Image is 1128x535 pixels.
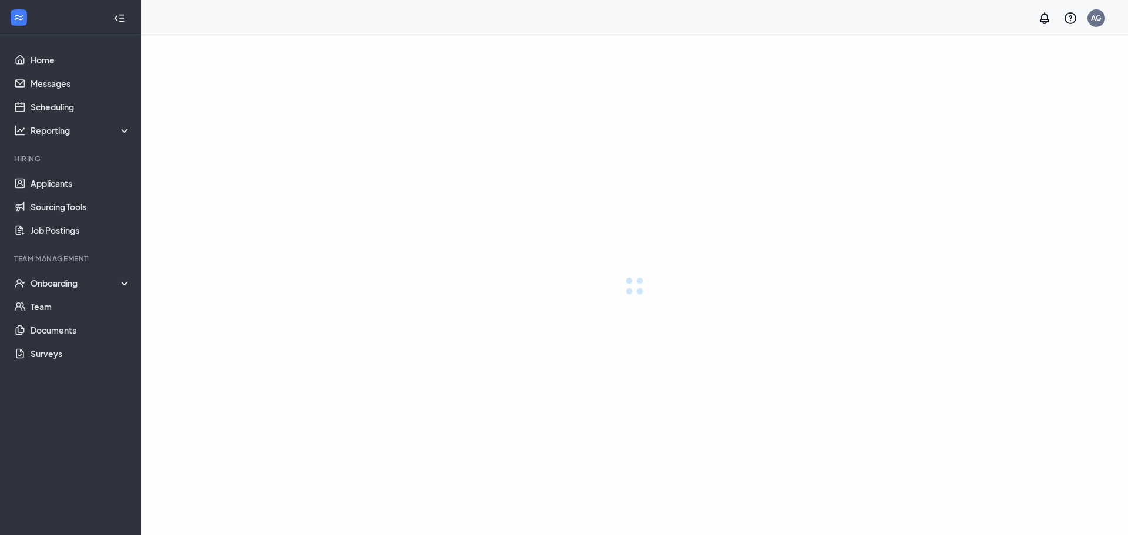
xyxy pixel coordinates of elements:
[14,254,129,264] div: Team Management
[14,154,129,164] div: Hiring
[31,195,131,218] a: Sourcing Tools
[31,295,131,318] a: Team
[13,12,25,23] svg: WorkstreamLogo
[31,72,131,95] a: Messages
[14,125,26,136] svg: Analysis
[31,277,132,289] div: Onboarding
[31,318,131,342] a: Documents
[31,171,131,195] a: Applicants
[31,48,131,72] a: Home
[1063,11,1077,25] svg: QuestionInfo
[31,95,131,119] a: Scheduling
[1038,11,1052,25] svg: Notifications
[31,125,132,136] div: Reporting
[14,277,26,289] svg: UserCheck
[113,12,125,24] svg: Collapse
[1091,13,1102,23] div: AG
[31,342,131,365] a: Surveys
[31,218,131,242] a: Job Postings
